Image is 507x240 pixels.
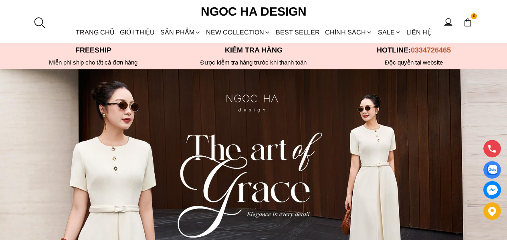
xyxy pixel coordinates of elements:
img: img-CART-ICON-ksit0nf1 [463,18,472,27]
a: SALE [375,22,404,43]
h6: Độc quyền tại website [334,59,494,66]
p: Freeship [13,46,174,54]
p: Được kiểm tra hàng trước khi thanh toán [174,59,334,66]
a: BEST SELLER [273,22,323,43]
a: messenger [483,181,501,199]
div: Miễn phí ship cho tất cả đơn hàng [13,59,174,66]
img: Display image [487,165,497,175]
p: Hotline: [334,46,494,54]
font: Kiểm tra hàng [225,46,283,54]
span: 0 [471,13,477,20]
a: Display image [483,161,501,179]
a: GIỚI THIỆU [117,22,158,43]
div: SẢN PHẨM [158,22,203,43]
a: Ngoc Ha Design [194,2,314,21]
a: LIÊN HỆ [404,22,434,43]
div: Chính sách [323,22,375,43]
a: NEW COLLECTION [203,22,273,43]
a: TRANG CHỦ [73,22,117,43]
span: 0334726465 [411,46,451,54]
